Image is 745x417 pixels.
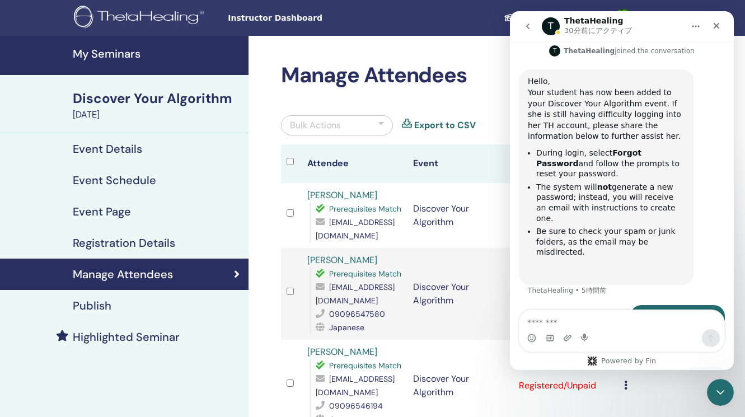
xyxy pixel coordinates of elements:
[73,47,242,60] h4: My Seminars
[307,189,377,201] a: [PERSON_NAME]
[614,9,632,27] img: default.jpg
[281,63,640,88] h2: Manage Attendees
[73,174,156,187] h4: Event Schedule
[73,236,175,250] h4: Registration Details
[74,6,208,31] img: logo.png
[316,217,395,241] span: [EMAIL_ADDRESS][DOMAIN_NAME]
[329,360,401,371] span: Prerequisites Match
[73,142,142,156] h4: Event Details
[316,374,395,397] span: [EMAIL_ADDRESS][DOMAIN_NAME]
[407,144,513,183] th: Event
[307,254,377,266] a: [PERSON_NAME]
[495,8,605,29] a: Student Dashboard
[707,379,734,406] iframe: Intercom live chat
[228,12,396,24] span: Instructor Dashboard
[329,204,401,214] span: Prerequisites Match
[66,89,249,121] a: Discover Your Algorithm[DATE]
[407,248,513,340] td: Discover Your Algorithm
[329,401,383,411] span: 09096546194
[307,346,377,358] a: [PERSON_NAME]
[414,119,476,132] a: Export to CSV
[73,268,173,281] h4: Manage Attendees
[73,89,242,108] div: Discover Your Algorithm
[316,282,395,306] span: [EMAIL_ADDRESS][DOMAIN_NAME]
[510,11,734,370] iframe: Intercom live chat
[504,13,517,22] img: graduation-cap-white.svg
[73,108,242,121] div: [DATE]
[73,330,180,344] h4: Highlighted Seminar
[290,119,341,132] div: Bulk Actions
[407,183,513,248] td: Discover Your Algorithm
[329,309,385,319] span: 09096547580
[73,299,111,312] h4: Publish
[329,322,364,332] span: Japanese
[302,144,407,183] th: Attendee
[329,269,401,279] span: Prerequisites Match
[73,205,131,218] h4: Event Page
